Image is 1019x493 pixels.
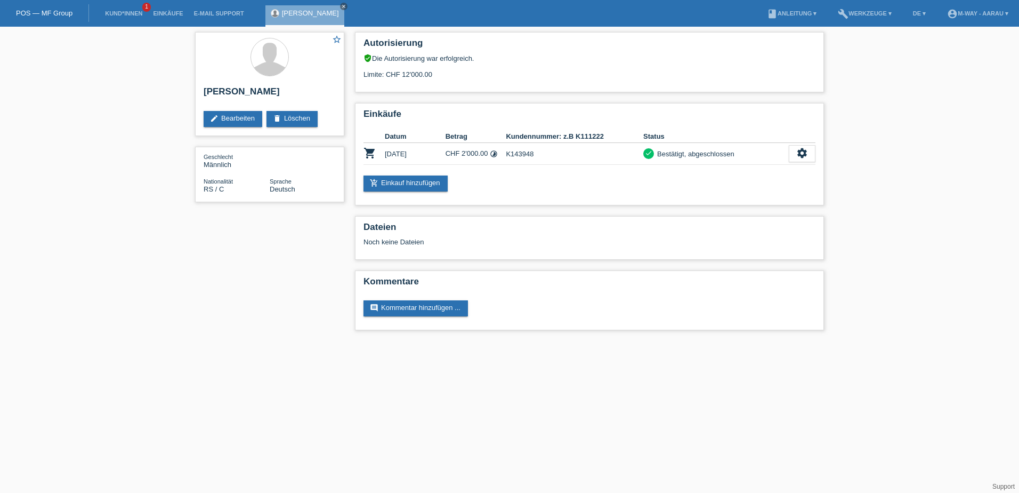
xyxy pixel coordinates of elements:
[385,130,446,143] th: Datum
[204,86,336,102] h2: [PERSON_NAME]
[204,154,233,160] span: Geschlecht
[332,35,342,44] i: star_border
[363,147,376,160] i: POSP00002541
[363,62,815,78] div: Limite: CHF 12'000.00
[363,54,372,62] i: verified_user
[385,143,446,165] td: [DATE]
[148,10,188,17] a: Einkäufe
[645,149,652,157] i: check
[762,10,822,17] a: bookAnleitung ▾
[363,238,689,246] div: Noch keine Dateien
[204,153,270,169] div: Männlich
[942,10,1014,17] a: account_circlem-way - Aarau ▾
[340,3,347,10] a: close
[363,300,468,316] a: commentKommentar hinzufügen ...
[189,10,249,17] a: E-Mail Support
[332,35,342,46] a: star_border
[506,143,643,165] td: K143948
[446,130,506,143] th: Betrag
[838,9,848,19] i: build
[204,111,262,127] a: editBearbeiten
[341,4,346,9] i: close
[363,38,815,54] h2: Autorisierung
[506,130,643,143] th: Kundennummer: z.B K111222
[270,178,292,185] span: Sprache
[210,114,219,123] i: edit
[16,9,72,17] a: POS — MF Group
[266,111,318,127] a: deleteLöschen
[142,3,151,12] span: 1
[908,10,931,17] a: DE ▾
[363,222,815,238] h2: Dateien
[204,185,224,193] span: Serbien / C / 06.04.1994
[270,185,295,193] span: Deutsch
[100,10,148,17] a: Kund*innen
[654,148,734,160] div: Bestätigt, abgeschlossen
[363,176,448,192] a: add_shopping_cartEinkauf hinzufügen
[947,9,958,19] i: account_circle
[363,276,815,292] h2: Kommentare
[370,304,378,312] i: comment
[490,150,498,158] i: Fixe Raten (10 Raten)
[796,147,808,159] i: settings
[370,179,378,187] i: add_shopping_cart
[446,143,506,165] td: CHF 2'000.00
[832,10,897,17] a: buildWerkzeuge ▾
[767,9,778,19] i: book
[643,130,789,143] th: Status
[363,109,815,125] h2: Einkäufe
[273,114,281,123] i: delete
[204,178,233,185] span: Nationalität
[282,9,339,17] a: [PERSON_NAME]
[363,54,815,62] div: Die Autorisierung war erfolgreich.
[992,483,1015,490] a: Support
